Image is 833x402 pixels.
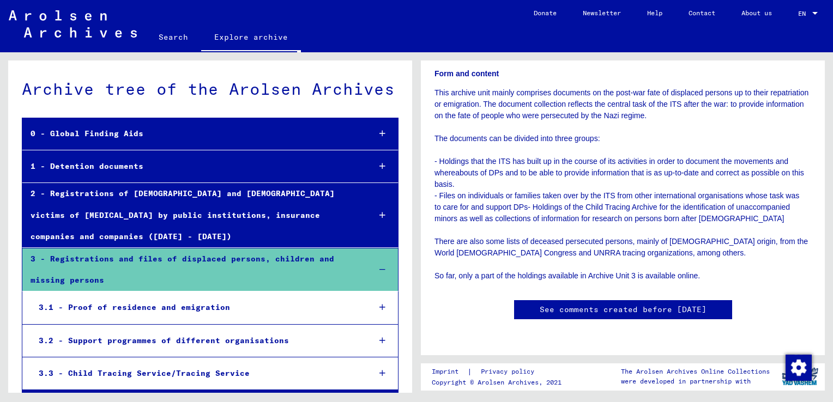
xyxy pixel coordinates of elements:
[434,69,499,78] b: Form and content
[31,330,361,351] div: 3.2 - Support programmes of different organisations
[780,363,820,390] img: yv_logo.png
[467,366,472,377] font: |
[31,297,361,318] div: 3.1 - Proof of residence and emigration
[472,366,547,377] a: Privacy policy
[31,363,361,384] div: 3.3 - Child Tracing Service/Tracing Service
[540,304,707,315] a: See comments created before [DATE]
[621,367,770,376] p: The Arolsen Archives Online Collections
[22,77,399,101] div: Archive tree of the Arolsen Archives
[9,10,137,38] img: Arolsen_neg.svg
[22,123,361,144] div: 0 - Global Finding Aids
[798,10,810,17] span: EN
[22,248,361,291] div: 3 - Registrations and files of displaced persons, children and missing persons
[22,183,361,247] div: 2 - Registrations of [DEMOGRAPHIC_DATA] and [DEMOGRAPHIC_DATA] victims of [MEDICAL_DATA] by publi...
[434,88,808,280] font: This archive unit mainly comprises documents on the post-war fate of displaced persons up to thei...
[432,366,467,377] a: Imprint
[201,24,301,52] a: Explore archive
[786,355,812,381] img: Change consent
[432,377,562,387] p: Copyright © Arolsen Archives, 2021
[146,24,201,50] a: Search
[621,376,770,386] p: were developed in partnership with
[22,156,361,177] div: 1 - Detention documents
